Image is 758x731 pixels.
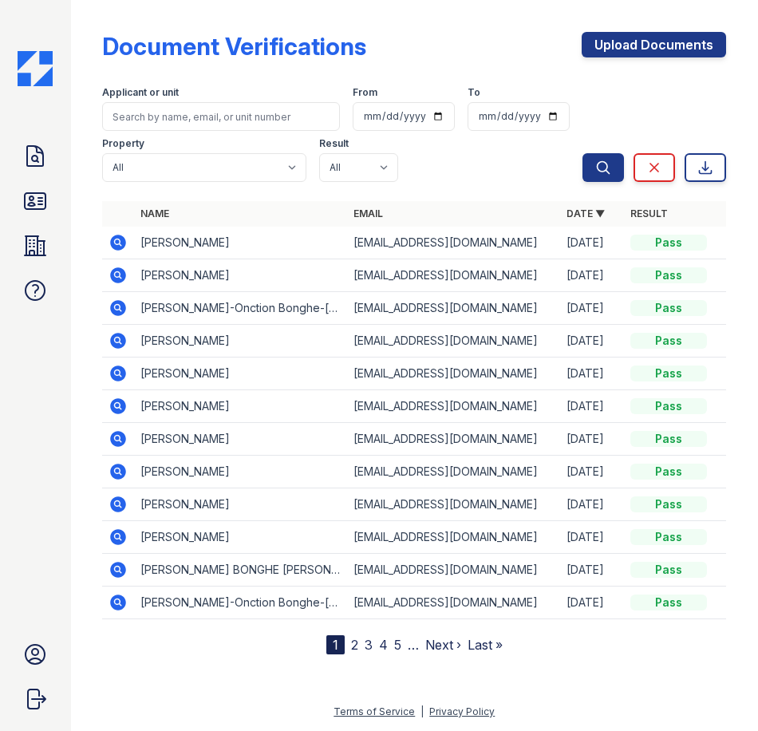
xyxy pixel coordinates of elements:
div: Pass [630,562,707,578]
td: [EMAIL_ADDRESS][DOMAIN_NAME] [347,325,560,358]
input: Search by name, email, or unit number [102,102,340,131]
td: [DATE] [560,587,624,619]
td: [DATE] [560,390,624,423]
a: Last » [468,637,503,653]
td: [DATE] [560,521,624,554]
a: Upload Documents [582,32,726,57]
td: [DATE] [560,292,624,325]
div: Pass [630,333,707,349]
td: [EMAIL_ADDRESS][DOMAIN_NAME] [347,227,560,259]
a: 4 [379,637,388,653]
a: 2 [351,637,358,653]
a: Date ▼ [567,207,605,219]
td: [PERSON_NAME] [134,423,347,456]
a: Email [353,207,383,219]
td: [EMAIL_ADDRESS][DOMAIN_NAME] [347,259,560,292]
label: To [468,86,480,99]
td: [DATE] [560,488,624,521]
div: Pass [630,300,707,316]
td: [PERSON_NAME] [134,456,347,488]
label: Applicant or unit [102,86,179,99]
td: [DATE] [560,554,624,587]
a: 5 [394,637,401,653]
a: Privacy Policy [429,705,495,717]
td: [PERSON_NAME] [134,325,347,358]
td: [PERSON_NAME] [134,358,347,390]
td: [DATE] [560,358,624,390]
div: Pass [630,529,707,545]
label: From [353,86,377,99]
td: [EMAIL_ADDRESS][DOMAIN_NAME] [347,423,560,456]
td: [PERSON_NAME]-Onction Bonghe-[GEOGRAPHIC_DATA] [134,587,347,619]
div: Pass [630,365,707,381]
img: CE_Icon_Blue-c292c112584629df590d857e76928e9f676e5b41ef8f769ba2f05ee15b207248.png [18,51,53,86]
td: [DATE] [560,259,624,292]
div: 1 [326,635,345,654]
div: Document Verifications [102,32,366,61]
td: [EMAIL_ADDRESS][DOMAIN_NAME] [347,292,560,325]
td: [PERSON_NAME] [134,259,347,292]
div: Pass [630,267,707,283]
span: … [408,635,419,654]
td: [DATE] [560,456,624,488]
td: [EMAIL_ADDRESS][DOMAIN_NAME] [347,456,560,488]
td: [PERSON_NAME]-Onction Bonghe-[GEOGRAPHIC_DATA] [134,292,347,325]
td: [EMAIL_ADDRESS][DOMAIN_NAME] [347,587,560,619]
td: [PERSON_NAME] [134,488,347,521]
div: Pass [630,431,707,447]
a: Name [140,207,169,219]
td: [PERSON_NAME] [134,227,347,259]
div: Pass [630,496,707,512]
td: [DATE] [560,423,624,456]
label: Result [319,137,349,150]
td: [EMAIL_ADDRESS][DOMAIN_NAME] [347,521,560,554]
div: Pass [630,464,707,480]
td: [DATE] [560,227,624,259]
td: [EMAIL_ADDRESS][DOMAIN_NAME] [347,390,560,423]
td: [PERSON_NAME] BONGHE [PERSON_NAME] [134,554,347,587]
a: Next › [425,637,461,653]
div: | [420,705,424,717]
label: Property [102,137,144,150]
div: Pass [630,595,707,610]
td: [DATE] [560,325,624,358]
td: [EMAIL_ADDRESS][DOMAIN_NAME] [347,488,560,521]
td: [EMAIL_ADDRESS][DOMAIN_NAME] [347,554,560,587]
a: Terms of Service [334,705,415,717]
div: Pass [630,235,707,251]
td: [PERSON_NAME] [134,521,347,554]
div: Pass [630,398,707,414]
a: 3 [365,637,373,653]
td: [EMAIL_ADDRESS][DOMAIN_NAME] [347,358,560,390]
a: Result [630,207,668,219]
td: [PERSON_NAME] [134,390,347,423]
